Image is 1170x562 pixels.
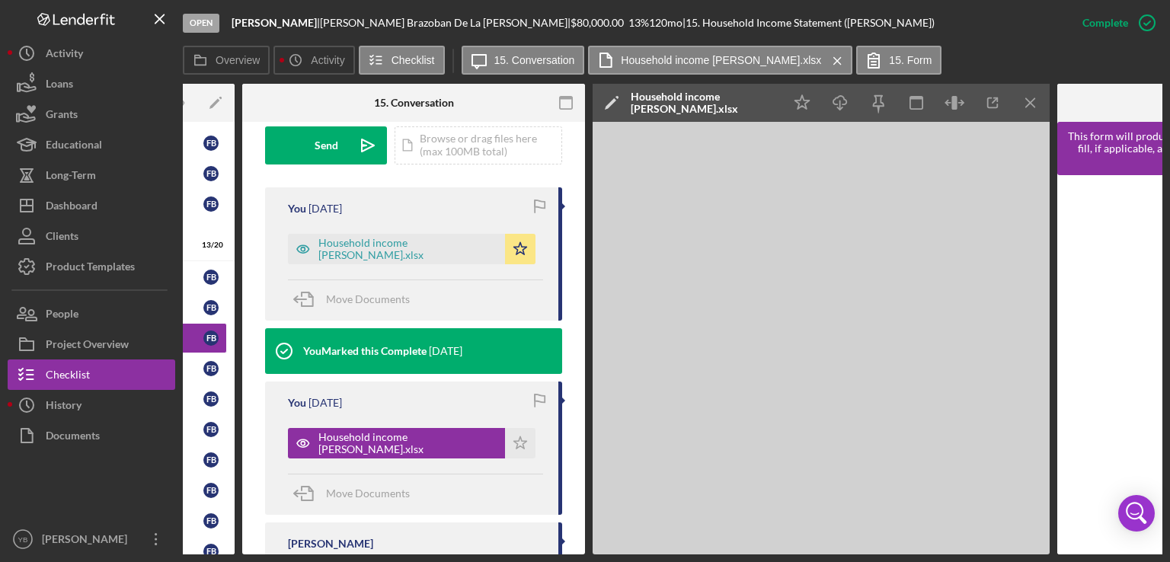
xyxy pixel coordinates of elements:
div: [PERSON_NAME] [38,524,137,558]
div: F B [203,300,219,315]
div: F B [203,136,219,151]
button: 15. Form [856,46,941,75]
button: YB[PERSON_NAME] [8,524,175,554]
button: Move Documents [288,474,425,513]
div: $80,000.00 [571,17,628,29]
button: Household income [PERSON_NAME].xlsx [288,234,535,264]
span: Move Documents [326,487,410,500]
label: 15. Conversation [494,54,575,66]
div: F B [203,544,219,559]
div: F B [203,196,219,212]
div: You [288,397,306,409]
div: F B [203,391,219,407]
div: 120 mo [649,17,682,29]
text: YB [18,535,28,544]
div: F B [203,422,219,437]
div: | [232,17,320,29]
b: [PERSON_NAME] [232,16,317,29]
time: 2025-08-07 17:53 [429,345,462,357]
div: F B [203,361,219,376]
div: [PERSON_NAME] [288,538,373,550]
div: You Marked this Complete [303,345,427,357]
button: Activity [273,46,354,75]
div: 13 / 20 [196,241,223,250]
div: F B [203,513,219,528]
div: 15. Conversation [374,97,454,109]
div: F B [203,452,219,468]
button: Documents [8,420,175,451]
button: Send [265,126,387,164]
div: Send [315,126,338,164]
div: [PERSON_NAME] Brazoban De La [PERSON_NAME] | [320,17,571,29]
label: Activity [311,54,344,66]
button: Overview [183,46,270,75]
div: | 15. Household Income Statement ([PERSON_NAME]) [682,17,935,29]
div: Household income [PERSON_NAME].xlsx [318,431,497,455]
button: Checklist [359,46,445,75]
label: Household income [PERSON_NAME].xlsx [621,54,821,66]
span: Move Documents [326,292,410,305]
time: 2025-08-07 17:53 [308,397,342,409]
div: F B [203,270,219,285]
div: F B [203,483,219,498]
div: Documents [46,420,100,455]
div: F B [203,166,219,181]
time: 2025-08-07 17:58 [308,203,342,215]
button: 15. Conversation [462,46,585,75]
div: F B [203,330,219,346]
button: Move Documents [288,280,425,318]
label: Overview [216,54,260,66]
div: You [288,203,306,215]
div: Household income [PERSON_NAME].xlsx [318,237,497,261]
div: Household income [PERSON_NAME].xlsx [631,91,775,115]
button: Household income [PERSON_NAME].xlsx [588,46,852,75]
div: Open [183,14,219,33]
iframe: Document Preview [593,122,1050,554]
div: Open Intercom Messenger [1118,495,1155,532]
label: Checklist [392,54,435,66]
label: 15. Form [889,54,932,66]
button: Complete [1067,8,1162,38]
button: Household income [PERSON_NAME].xlsx [288,428,535,458]
div: Complete [1082,8,1128,38]
div: 13 % [628,17,649,29]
